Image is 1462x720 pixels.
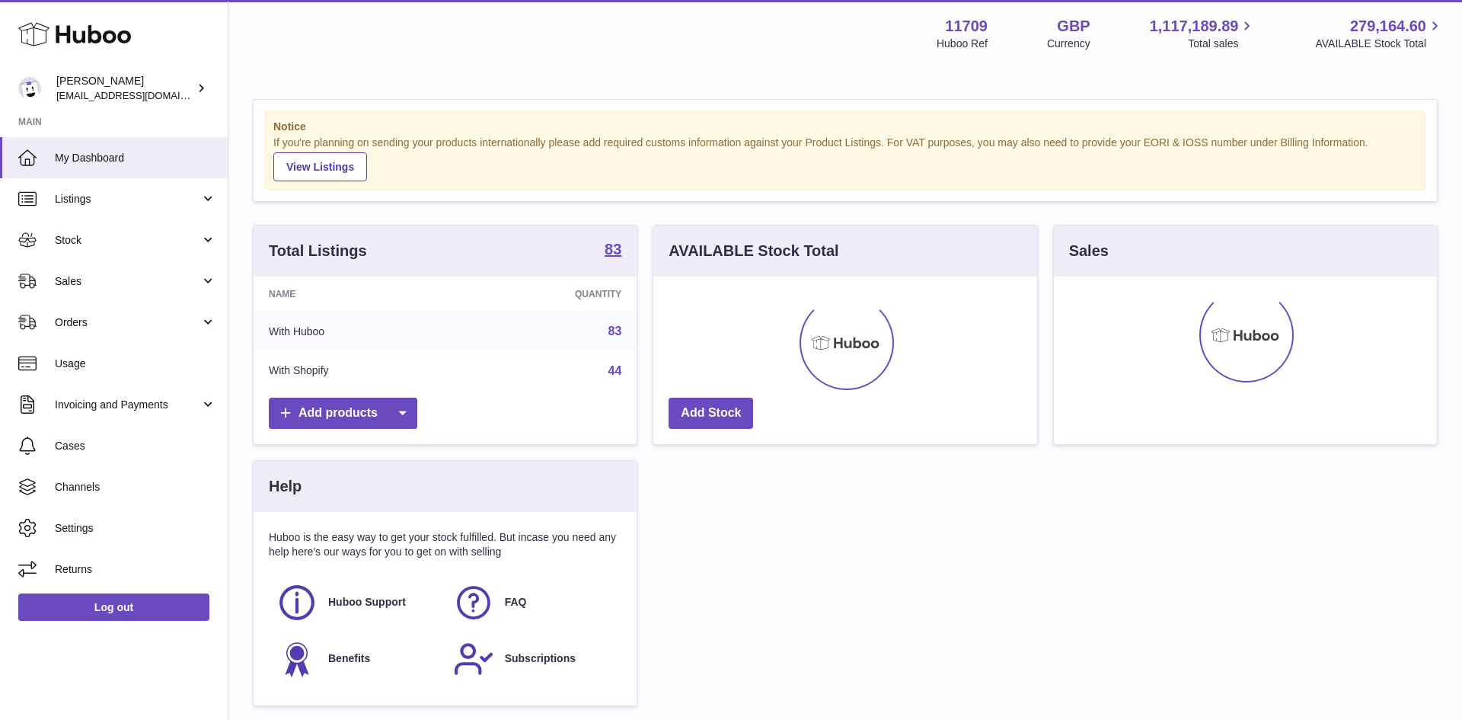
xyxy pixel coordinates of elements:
a: Log out [18,594,209,621]
img: internalAdmin-11709@internal.huboo.com [18,77,41,100]
a: 83 [608,325,622,338]
a: View Listings [273,152,367,181]
span: Subscriptions [505,651,576,666]
span: [EMAIL_ADDRESS][DOMAIN_NAME] [56,89,224,101]
strong: GBP [1057,16,1090,37]
span: 279,164.60 [1350,16,1426,37]
h3: Sales [1069,241,1109,261]
td: With Shopify [254,351,460,391]
a: 83 [605,242,621,260]
span: Stock [55,233,200,248]
span: Total sales [1188,37,1256,51]
span: My Dashboard [55,151,216,165]
a: FAQ [453,582,614,623]
strong: Notice [273,120,1417,134]
span: 1,117,189.89 [1150,16,1239,37]
th: Quantity [460,277,637,312]
a: Add products [269,398,417,429]
span: Invoicing and Payments [55,398,200,412]
span: Benefits [328,651,370,666]
strong: 11709 [945,16,988,37]
span: Settings [55,521,216,536]
h3: AVAILABLE Stock Total [669,241,838,261]
a: Benefits [276,638,438,680]
span: Sales [55,274,200,289]
a: 44 [608,364,622,377]
th: Name [254,277,460,312]
span: FAQ [505,595,527,610]
span: Usage [55,357,216,371]
span: Returns [55,562,216,577]
span: Cases [55,439,216,453]
span: Huboo Support [328,595,406,610]
span: Channels [55,480,216,494]
span: Listings [55,192,200,206]
a: Subscriptions [453,638,614,680]
div: If you're planning on sending your products internationally please add required customs informati... [273,136,1417,181]
p: Huboo is the easy way to get your stock fulfilled. But incase you need any help here's our ways f... [269,530,621,559]
strong: 83 [605,242,621,257]
div: Huboo Ref [937,37,988,51]
h3: Total Listings [269,241,367,261]
a: 1,117,189.89 Total sales [1150,16,1256,51]
span: AVAILABLE Stock Total [1315,37,1444,51]
a: 279,164.60 AVAILABLE Stock Total [1315,16,1444,51]
td: With Huboo [254,312,460,351]
h3: Help [269,476,302,497]
a: Add Stock [669,398,753,429]
div: [PERSON_NAME] [56,74,193,103]
a: Huboo Support [276,582,438,623]
span: Orders [55,315,200,330]
div: Currency [1047,37,1090,51]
